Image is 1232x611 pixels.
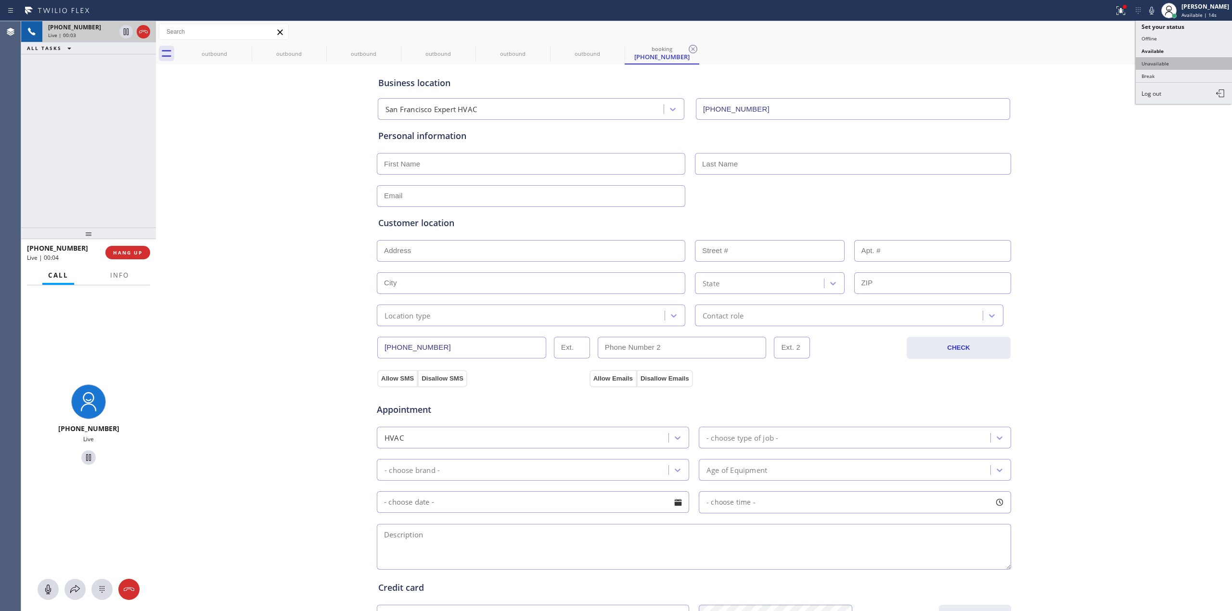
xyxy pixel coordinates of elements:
button: ALL TASKS [21,42,81,54]
span: [PHONE_NUMBER] [27,243,88,253]
div: Customer location [378,216,1010,229]
input: Ext. [554,337,590,358]
span: Live | 00:04 [27,254,59,262]
button: Hold Customer [81,450,96,465]
span: Info [110,271,129,280]
input: Apt. # [854,240,1012,262]
input: Search [159,24,288,39]
div: Location type [385,310,431,321]
input: Phone Number [377,337,546,358]
input: First Name [377,153,685,175]
div: [PERSON_NAME] [1181,2,1229,11]
div: outbound [178,50,251,57]
div: outbound [402,50,475,57]
div: HVAC [385,432,404,443]
button: Allow Emails [590,370,637,387]
input: Last Name [695,153,1011,175]
div: outbound [551,50,624,57]
button: Call [42,266,74,285]
button: HANG UP [105,246,150,259]
input: Phone Number [696,98,1010,120]
div: Contact role [703,310,744,321]
div: Personal information [378,129,1010,142]
span: HANG UP [113,249,142,256]
input: ZIP [854,272,1012,294]
button: Mute [1145,4,1158,17]
button: Disallow Emails [637,370,693,387]
span: Appointment [377,403,587,416]
div: outbound [327,50,400,57]
div: Age of Equipment [706,464,767,475]
input: City [377,272,685,294]
div: State [703,278,719,289]
div: Credit card [378,581,1010,594]
div: [PHONE_NUMBER] [626,52,698,61]
input: Address [377,240,685,262]
span: Available | 14s [1181,12,1217,18]
button: Hang up [118,579,140,600]
span: Live [83,435,94,443]
div: outbound [476,50,549,57]
button: CHECK [907,337,1011,359]
button: Open directory [64,579,86,600]
button: Mute [38,579,59,600]
div: - choose type of job - [706,432,778,443]
button: Disallow SMS [418,370,467,387]
span: [PHONE_NUMBER] [58,424,119,433]
input: - choose date - [377,491,689,513]
input: Phone Number 2 [598,337,767,358]
button: Allow SMS [377,370,418,387]
span: ALL TASKS [27,45,62,51]
span: Call [48,271,68,280]
button: Info [104,266,135,285]
input: Email [377,185,685,207]
div: booking [626,45,698,52]
span: - choose time - [706,497,756,507]
div: - choose brand - [385,464,440,475]
button: Open dialpad [91,579,113,600]
div: San Francisco Expert HVAC [385,104,477,115]
span: Live | 00:03 [48,32,76,38]
div: Business location [378,76,1010,89]
button: Hang up [137,25,150,38]
button: Hold Customer [119,25,133,38]
div: (707) 367-4265 [626,43,698,64]
input: Street # [695,240,845,262]
input: Ext. 2 [774,337,810,358]
div: outbound [253,50,325,57]
span: [PHONE_NUMBER] [48,23,101,31]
